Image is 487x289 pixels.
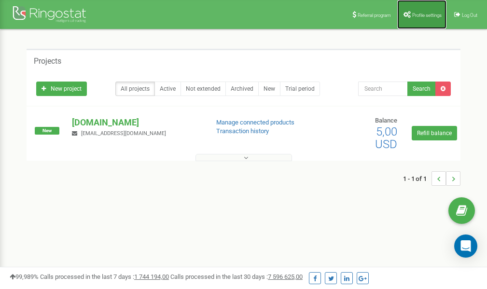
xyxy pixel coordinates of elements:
[10,273,39,280] span: 99,989%
[375,117,397,124] span: Balance
[358,13,391,18] span: Referral program
[34,57,61,66] h5: Projects
[412,126,457,140] a: Refill balance
[40,273,169,280] span: Calls processed in the last 7 days :
[407,82,436,96] button: Search
[268,273,303,280] u: 7 596 625,00
[216,127,269,135] a: Transaction history
[36,82,87,96] a: New project
[375,125,397,151] span: 5,00 USD
[358,82,408,96] input: Search
[115,82,155,96] a: All projects
[35,127,59,135] span: New
[280,82,320,96] a: Trial period
[412,13,442,18] span: Profile settings
[403,162,460,195] nav: ...
[216,119,294,126] a: Manage connected products
[403,171,431,186] span: 1 - 1 of 1
[134,273,169,280] u: 1 744 194,00
[81,130,166,137] span: [EMAIL_ADDRESS][DOMAIN_NAME]
[225,82,259,96] a: Archived
[258,82,280,96] a: New
[154,82,181,96] a: Active
[454,234,477,258] div: Open Intercom Messenger
[181,82,226,96] a: Not extended
[462,13,477,18] span: Log Out
[170,273,303,280] span: Calls processed in the last 30 days :
[72,116,200,129] p: [DOMAIN_NAME]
